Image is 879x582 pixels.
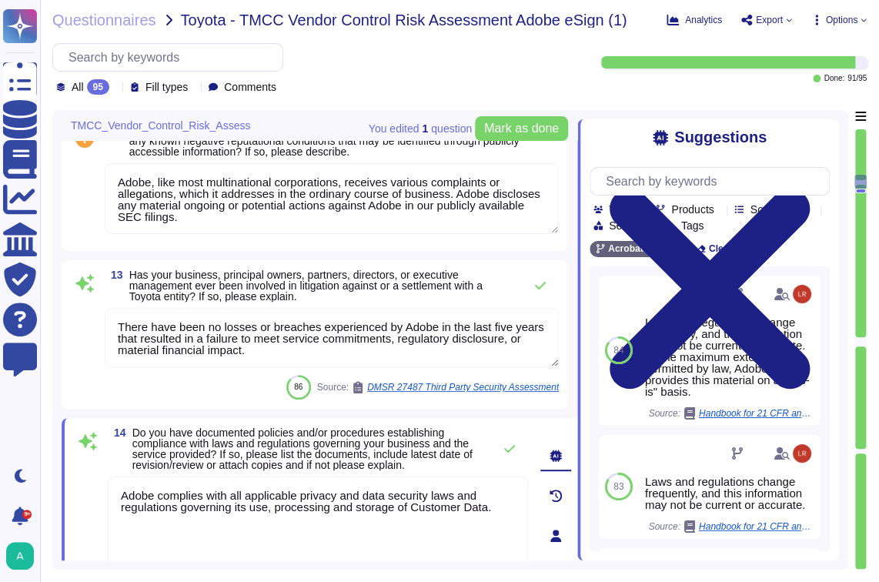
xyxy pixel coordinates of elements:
[52,12,156,28] span: Questionnaires
[22,510,32,519] div: 9+
[224,82,276,92] span: Comments
[129,269,483,303] span: Has your business, principal owners, partners, directors, or executive management ever been invol...
[826,15,857,25] span: Options
[105,308,559,367] textarea: There have been no losses or breaches experienced by Adobe in the last five years that resulted i...
[598,168,829,195] input: Search by keywords
[87,79,109,95] div: 95
[422,123,428,134] b: 1
[367,383,559,392] span: DMSR 27487 Third Party Security Assessment
[649,520,814,533] span: Source:
[294,383,302,391] span: 86
[108,477,528,569] textarea: Adobe complies with all applicable privacy and data security laws and regulations governing its u...
[317,381,559,393] span: Source:
[145,82,188,92] span: Fill types
[685,15,722,25] span: Analytics
[129,124,557,158] span: Does your business, principal owners, partners, directors, or executive management have any known...
[105,269,123,280] span: 13
[847,75,867,82] span: 91 / 95
[613,482,623,491] span: 83
[475,116,568,141] button: Mark as done
[667,14,722,26] button: Analytics
[6,542,34,570] img: user
[369,123,472,134] span: You edited question
[105,163,559,234] textarea: Adobe, like most multinational corporations, receives various complaints or allegations, which it...
[793,444,811,463] img: user
[484,122,559,135] span: Mark as done
[824,75,844,82] span: Done:
[613,346,623,355] span: 84
[3,539,45,573] button: user
[61,44,282,71] input: Search by keywords
[132,426,473,471] span: Do you have documented policies and/or procedures establishing compliance with laws and regulatio...
[645,476,814,510] div: Laws and regulations change frequently, and this information may not be current or accurate.
[108,427,126,438] span: 14
[72,82,84,92] span: All
[756,15,783,25] span: Export
[181,12,627,28] span: Toyota - TMCC Vendor Control Risk Assessment Adobe eSign (1)
[699,522,814,531] span: Handbook for 21 CFR and EudraLex Annex 11
[793,285,811,303] img: user
[71,120,250,131] span: TMCC_Vendor_Control_Risk_Assess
